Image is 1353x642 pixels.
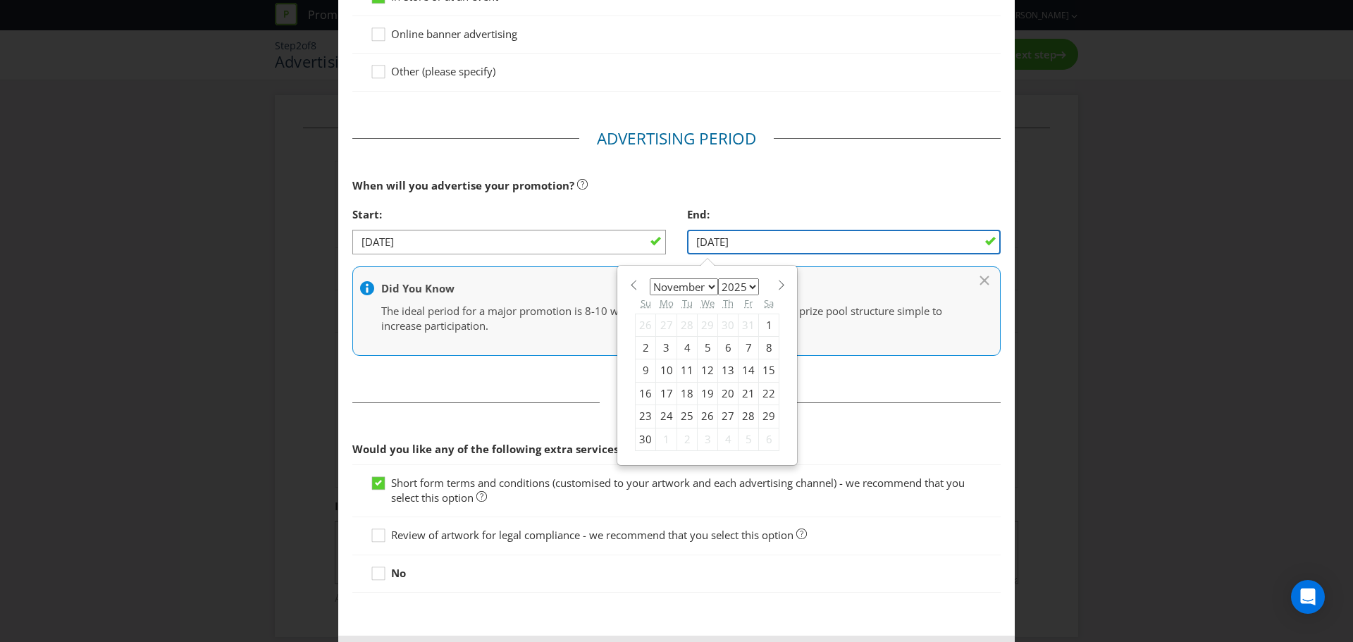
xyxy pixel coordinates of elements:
div: 6 [759,428,779,450]
div: 29 [759,405,779,428]
div: 28 [739,405,759,428]
strong: No [391,566,406,580]
span: Other (please specify) [391,64,495,78]
div: 13 [718,359,739,382]
input: DD/MM/YY [687,230,1001,254]
div: 11 [677,359,698,382]
div: 7 [739,336,759,359]
div: 27 [718,405,739,428]
div: 4 [718,428,739,450]
div: 3 [698,428,718,450]
div: 2 [677,428,698,450]
legend: Extra Services [600,391,754,414]
div: 2 [636,336,656,359]
div: End: [687,200,1001,229]
span: When will you advertise your promotion? [352,178,574,192]
span: The ideal period for a major promotion is 8-10 weeks. [381,304,643,318]
div: 21 [739,382,759,405]
div: 28 [677,314,698,336]
div: 26 [636,314,656,336]
div: 1 [656,428,677,450]
div: 31 [739,314,759,336]
div: 30 [636,428,656,450]
div: 22 [759,382,779,405]
abbr: Sunday [641,297,651,309]
div: 4 [677,336,698,359]
div: 30 [718,314,739,336]
div: Start: [352,200,666,229]
div: 5 [739,428,759,450]
span: Keep your entry mechanics and prize pool structure simple to increase participation. [381,304,942,333]
legend: Advertising Period [579,128,774,150]
div: 17 [656,382,677,405]
span: Review of artwork for legal compliance - we recommend that you select this option [391,528,793,542]
div: 18 [677,382,698,405]
div: 25 [677,405,698,428]
div: 19 [698,382,718,405]
abbr: Thursday [723,297,734,309]
div: 1 [759,314,779,336]
div: 23 [636,405,656,428]
span: Would you like any of the following extra services from Plexus? [352,442,690,456]
div: 15 [759,359,779,382]
div: 14 [739,359,759,382]
div: 5 [698,336,718,359]
div: 16 [636,382,656,405]
div: 9 [636,359,656,382]
span: Short form terms and conditions (customised to your artwork and each advertising channel) - we re... [391,476,965,505]
div: 12 [698,359,718,382]
div: 8 [759,336,779,359]
input: DD/MM/YY [352,230,666,254]
div: Open Intercom Messenger [1291,580,1325,614]
abbr: Wednesday [701,297,715,309]
abbr: Tuesday [682,297,693,309]
abbr: Friday [744,297,753,309]
div: 20 [718,382,739,405]
div: 24 [656,405,677,428]
div: 29 [698,314,718,336]
div: 26 [698,405,718,428]
div: 27 [656,314,677,336]
span: Online banner advertising [391,27,517,41]
abbr: Monday [660,297,674,309]
div: 10 [656,359,677,382]
div: 6 [718,336,739,359]
abbr: Saturday [764,297,774,309]
div: 3 [656,336,677,359]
